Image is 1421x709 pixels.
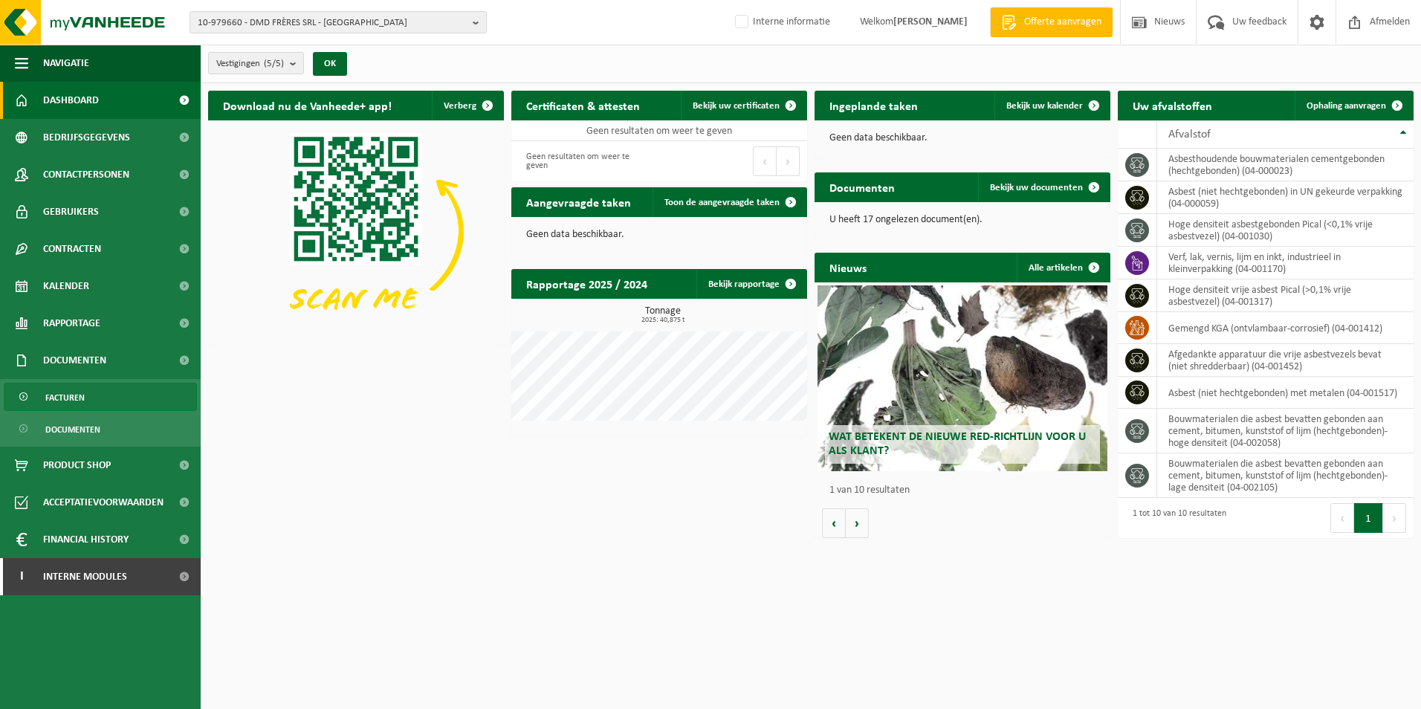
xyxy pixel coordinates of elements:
[45,415,100,444] span: Documenten
[1020,15,1105,30] span: Offerte aanvragen
[43,230,101,268] span: Contracten
[4,383,197,411] a: Facturen
[696,269,806,299] a: Bekijk rapportage
[990,7,1113,37] a: Offerte aanvragen
[43,82,99,119] span: Dashboard
[43,305,100,342] span: Rapportage
[1006,101,1083,111] span: Bekijk uw kalender
[1157,377,1414,409] td: asbest (niet hechtgebonden) met metalen (04-001517)
[653,187,806,217] a: Toon de aangevraagde taken
[208,120,504,343] img: Download de VHEPlus App
[1295,91,1412,120] a: Ophaling aanvragen
[1157,312,1414,344] td: gemengd KGA (ontvlambaar-corrosief) (04-001412)
[732,11,830,33] label: Interne informatie
[43,193,99,230] span: Gebruikers
[822,508,846,538] button: Vorige
[681,91,806,120] a: Bekijk uw certificaten
[777,146,800,176] button: Next
[43,342,106,379] span: Documenten
[43,45,89,82] span: Navigatie
[432,91,502,120] button: Verberg
[511,269,662,298] h2: Rapportage 2025 / 2024
[1157,279,1414,312] td: hoge densiteit vrije asbest Pical (>0,1% vrije asbestvezel) (04-001317)
[519,317,807,324] span: 2025: 40,875 t
[1168,129,1211,140] span: Afvalstof
[15,558,28,595] span: I
[664,198,780,207] span: Toon de aangevraagde taken
[1307,101,1386,111] span: Ophaling aanvragen
[818,285,1107,471] a: Wat betekent de nieuwe RED-richtlijn voor u als klant?
[519,306,807,324] h3: Tonnage
[815,172,910,201] h2: Documenten
[1017,253,1109,282] a: Alle artikelen
[978,172,1109,202] a: Bekijk uw documenten
[990,183,1083,192] span: Bekijk uw documenten
[519,145,652,178] div: Geen resultaten om weer te geven
[511,91,655,120] h2: Certificaten & attesten
[43,268,89,305] span: Kalender
[1330,503,1354,533] button: Previous
[1157,181,1414,214] td: asbest (niet hechtgebonden) in UN gekeurde verpakking (04-000059)
[1354,503,1383,533] button: 1
[208,52,304,74] button: Vestigingen(5/5)
[846,508,869,538] button: Volgende
[815,253,881,282] h2: Nieuws
[43,156,129,193] span: Contactpersonen
[313,52,347,76] button: OK
[4,415,197,443] a: Documenten
[43,558,127,595] span: Interne modules
[1157,453,1414,498] td: bouwmaterialen die asbest bevatten gebonden aan cement, bitumen, kunststof of lijm (hechtgebonden...
[511,187,646,216] h2: Aangevraagde taken
[1383,503,1406,533] button: Next
[1157,149,1414,181] td: asbesthoudende bouwmaterialen cementgebonden (hechtgebonden) (04-000023)
[829,431,1086,457] span: Wat betekent de nieuwe RED-richtlijn voor u als klant?
[693,101,780,111] span: Bekijk uw certificaten
[190,11,487,33] button: 10-979660 - DMD FRÈRES SRL - [GEOGRAPHIC_DATA]
[1125,502,1226,534] div: 1 tot 10 van 10 resultaten
[1118,91,1227,120] h2: Uw afvalstoffen
[753,146,777,176] button: Previous
[893,16,968,27] strong: [PERSON_NAME]
[815,91,933,120] h2: Ingeplande taken
[43,119,130,156] span: Bedrijfsgegevens
[829,215,1095,225] p: U heeft 17 ongelezen document(en).
[198,12,467,34] span: 10-979660 - DMD FRÈRES SRL - [GEOGRAPHIC_DATA]
[216,53,284,75] span: Vestigingen
[264,59,284,68] count: (5/5)
[829,485,1103,496] p: 1 van 10 resultaten
[1157,409,1414,453] td: bouwmaterialen die asbest bevatten gebonden aan cement, bitumen, kunststof of lijm (hechtgebonden...
[511,120,807,141] td: Geen resultaten om weer te geven
[43,521,129,558] span: Financial History
[444,101,476,111] span: Verberg
[208,91,407,120] h2: Download nu de Vanheede+ app!
[43,484,164,521] span: Acceptatievoorwaarden
[829,133,1095,143] p: Geen data beschikbaar.
[43,447,111,484] span: Product Shop
[526,230,792,240] p: Geen data beschikbaar.
[994,91,1109,120] a: Bekijk uw kalender
[1157,214,1414,247] td: hoge densiteit asbestgebonden Pical (<0,1% vrije asbestvezel) (04-001030)
[1157,247,1414,279] td: verf, lak, vernis, lijm en inkt, industrieel in kleinverpakking (04-001170)
[1157,344,1414,377] td: afgedankte apparatuur die vrije asbestvezels bevat (niet shredderbaar) (04-001452)
[45,383,85,412] span: Facturen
